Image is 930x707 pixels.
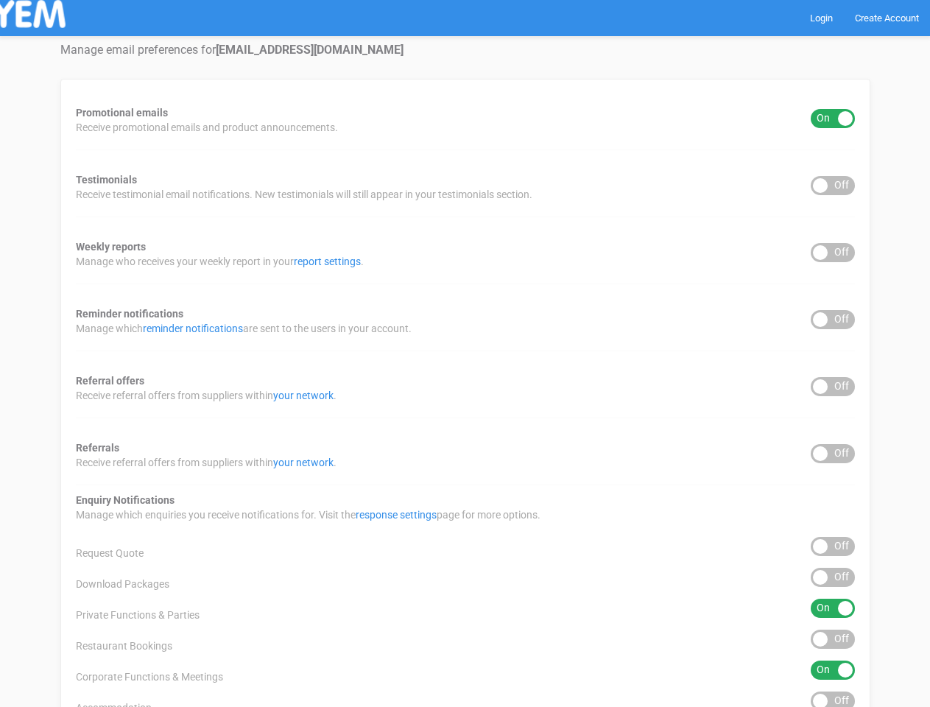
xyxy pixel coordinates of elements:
[76,577,169,591] span: Download Packages
[76,442,119,454] strong: Referrals
[76,669,223,684] span: Corporate Functions & Meetings
[76,388,337,403] span: Receive referral offers from suppliers within .
[76,455,337,470] span: Receive referral offers from suppliers within .
[76,507,540,522] span: Manage which enquiries you receive notifications for. Visit the page for more options.
[76,494,175,506] strong: Enquiry Notifications
[273,390,334,401] a: your network
[76,546,144,560] span: Request Quote
[76,241,146,253] strong: Weekly reports
[76,308,183,320] strong: Reminder notifications
[76,608,200,622] span: Private Functions & Parties
[76,174,137,186] strong: Testimonials
[76,120,338,135] span: Receive promotional emails and product announcements.
[216,43,404,57] strong: [EMAIL_ADDRESS][DOMAIN_NAME]
[76,639,172,653] span: Restaurant Bookings
[356,509,437,521] a: response settings
[273,457,334,468] a: your network
[76,187,532,202] span: Receive testimonial email notifications. New testimonials will still appear in your testimonials ...
[143,323,243,334] a: reminder notifications
[76,107,168,119] strong: Promotional emails
[60,43,870,57] h4: Manage email preferences for
[76,254,364,269] span: Manage who receives your weekly report in your .
[76,375,144,387] strong: Referral offers
[294,256,361,267] a: report settings
[76,321,412,336] span: Manage which are sent to the users in your account.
